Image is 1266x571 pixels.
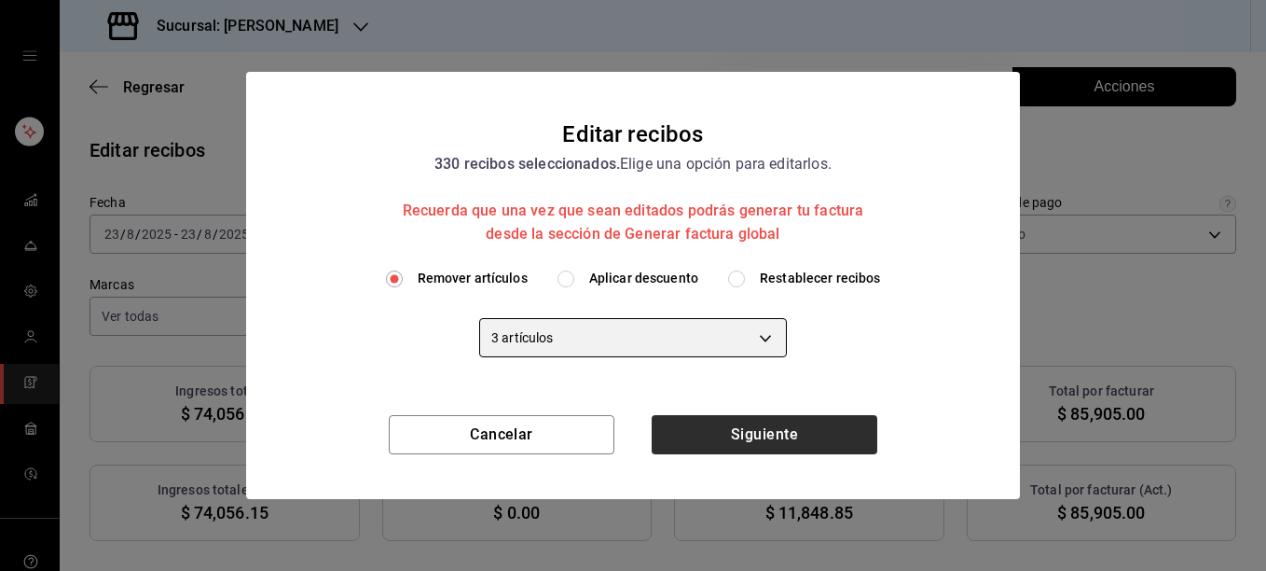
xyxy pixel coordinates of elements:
[418,269,528,288] span: Remover artículos
[268,269,998,288] div: editionType
[386,152,880,246] div: Elige una opción para editarlos.
[760,269,881,288] span: Restablecer recibos
[562,117,703,152] div: Editar recibos
[434,155,620,173] strong: 330 recibos seleccionados.
[386,199,880,246] div: Recuerda que una vez que sean editados podrás generar tu factura desde la sección de Generar fact...
[479,318,787,357] div: 3 artículos
[389,415,614,454] button: Cancelar
[589,269,698,288] span: Aplicar descuento
[652,415,877,454] button: Siguiente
